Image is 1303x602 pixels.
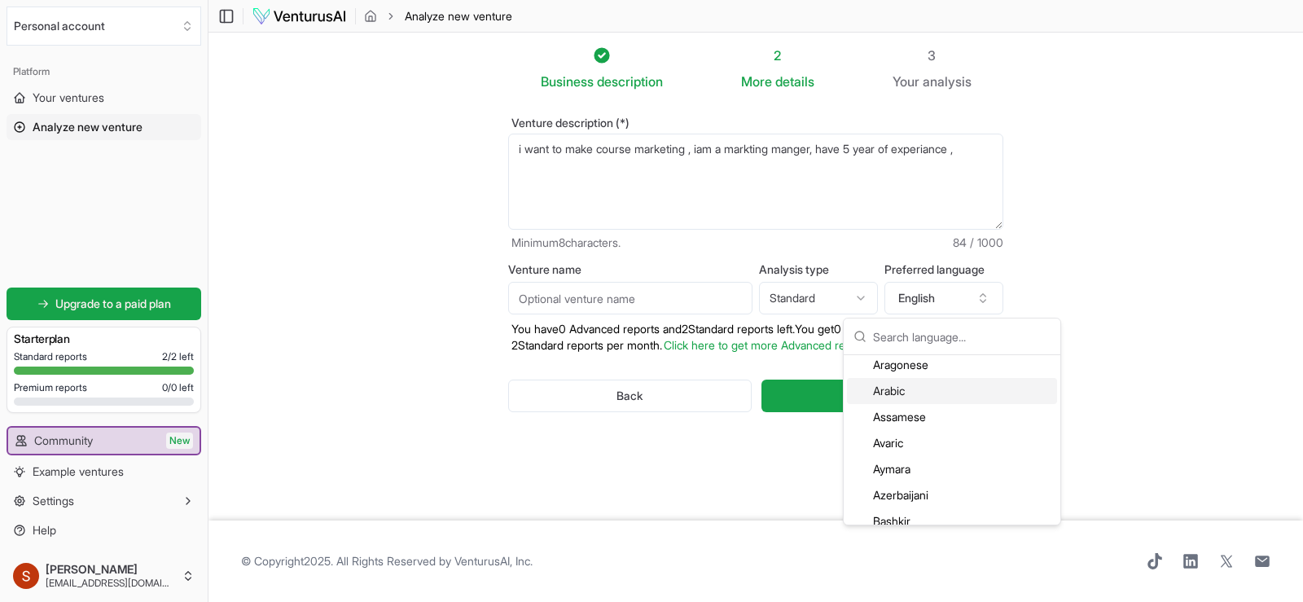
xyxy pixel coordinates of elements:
[873,319,1051,354] input: Search language...
[664,338,874,352] a: Click here to get more Advanced reports.
[847,404,1057,430] div: Assamese
[7,556,201,595] button: [PERSON_NAME][EMAIL_ADDRESS][DOMAIN_NAME]
[761,380,1003,412] button: Generate
[166,433,193,449] span: New
[893,46,972,65] div: 3
[33,90,104,106] span: Your ventures
[8,428,200,454] a: CommunityNew
[847,508,1057,534] div: Bashkir
[405,8,512,24] span: Analyze new venture
[508,380,752,412] button: Back
[508,282,752,314] input: Optional venture name
[847,352,1057,378] div: Aragonese
[13,563,39,589] img: ACg8ocLOOGOdteRyq2XScLiJ35wn2Cv0WNyj1VvqNj4HJU-l9rJHcg=s96-c
[508,264,752,275] label: Venture name
[508,134,1003,230] textarea: i want to make course marketing , iam a markting manger, have 5 year of experiance ,
[741,72,772,91] span: More
[884,264,1003,275] label: Preferred language
[511,235,621,251] span: Minimum 8 characters.
[953,235,1003,251] span: 84 / 1000
[884,282,1003,314] button: English
[14,381,87,394] span: Premium reports
[759,264,878,275] label: Analysis type
[508,321,1003,354] p: You have 0 Advanced reports and 2 Standard reports left. Y ou get 0 Advanced reports and 2 Standa...
[14,350,87,363] span: Standard reports
[7,7,201,46] button: Select an organization
[7,59,201,85] div: Platform
[46,577,175,590] span: [EMAIL_ADDRESS][DOMAIN_NAME]
[847,456,1057,482] div: Aymara
[252,7,347,26] img: logo
[55,296,171,312] span: Upgrade to a paid plan
[775,73,814,90] span: details
[33,522,56,538] span: Help
[33,464,124,480] span: Example ventures
[847,430,1057,456] div: Avaric
[541,72,594,91] span: Business
[847,482,1057,508] div: Azerbaijani
[741,46,814,65] div: 2
[364,8,512,24] nav: breadcrumb
[847,378,1057,404] div: Arabic
[7,288,201,320] a: Upgrade to a paid plan
[14,331,194,347] h3: Starter plan
[923,73,972,90] span: analysis
[46,562,175,577] span: [PERSON_NAME]
[893,72,919,91] span: Your
[7,488,201,514] button: Settings
[7,459,201,485] a: Example ventures
[34,433,93,449] span: Community
[7,114,201,140] a: Analyze new venture
[7,517,201,543] a: Help
[508,117,1003,129] label: Venture description (*)
[241,553,533,569] span: © Copyright 2025 . All Rights Reserved by .
[162,350,194,363] span: 2 / 2 left
[162,381,194,394] span: 0 / 0 left
[454,554,530,568] a: VenturusAI, Inc
[7,85,201,111] a: Your ventures
[597,73,663,90] span: description
[33,493,74,509] span: Settings
[33,119,143,135] span: Analyze new venture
